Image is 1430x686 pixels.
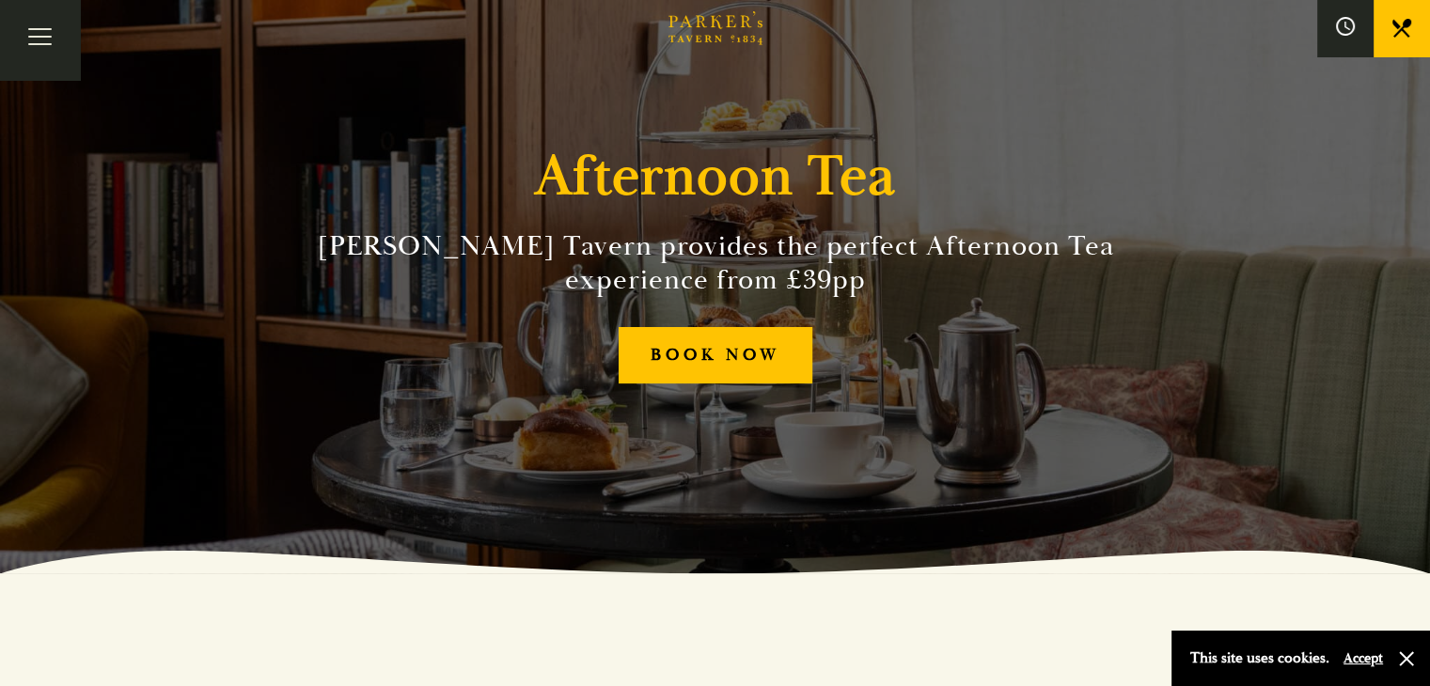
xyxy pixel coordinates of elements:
[287,229,1144,297] h2: [PERSON_NAME] Tavern provides the perfect Afternoon Tea experience from £39pp
[1397,649,1416,668] button: Close and accept
[1344,649,1383,667] button: Accept
[619,327,812,384] a: BOOK NOW
[535,143,896,210] h1: Afternoon Tea
[1190,645,1329,672] p: This site uses cookies.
